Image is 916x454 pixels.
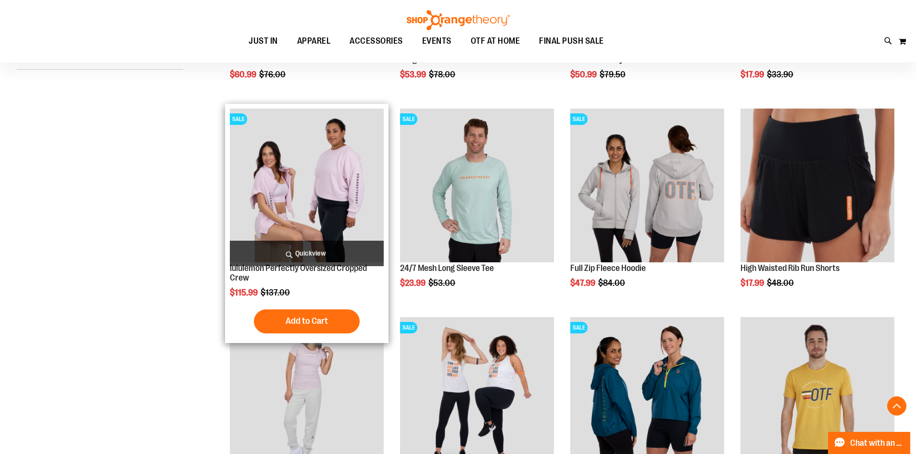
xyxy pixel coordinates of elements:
[400,263,494,273] a: 24/7 Mesh Long Sleeve Tee
[230,241,384,266] a: Quickview
[570,113,588,125] span: SALE
[767,70,795,79] span: $33.90
[736,104,899,312] div: product
[413,30,461,52] a: EVENTS
[297,30,331,52] span: APPAREL
[400,322,417,333] span: SALE
[230,113,247,125] span: SALE
[740,109,894,264] a: High Waisted Rib Run Shorts
[565,104,729,312] div: product
[828,432,911,454] button: Chat with an Expert
[529,30,614,52] a: FINAL PUSH SALE
[471,30,520,52] span: OTF AT HOME
[405,10,511,30] img: Shop Orangetheory
[428,278,457,288] span: $53.00
[225,104,389,343] div: product
[249,30,278,52] span: JUST IN
[230,109,384,262] img: lululemon Perfectly Oversized Cropped Crew
[570,70,598,79] span: $50.99
[400,109,554,264] a: Main Image of 1457095SALE
[740,278,765,288] span: $17.99
[570,109,724,262] img: Main Image of 1457091
[254,309,360,333] button: Add to Cart
[570,278,597,288] span: $47.99
[740,263,840,273] a: High Waisted Rib Run Shorts
[740,109,894,262] img: High Waisted Rib Run Shorts
[286,316,328,326] span: Add to Cart
[350,30,403,52] span: ACCESSORIES
[288,30,340,52] a: APPAREL
[400,278,427,288] span: $23.99
[400,109,554,262] img: Main Image of 1457095
[570,109,724,264] a: Main Image of 1457091SALE
[400,113,417,125] span: SALE
[570,263,646,273] a: Full Zip Fleece Hoodie
[230,70,258,79] span: $60.99
[259,70,287,79] span: $76.00
[570,322,588,333] span: SALE
[850,439,904,448] span: Chat with an Expert
[600,70,627,79] span: $79.50
[429,70,457,79] span: $78.00
[230,263,367,282] a: lululemon Perfectly Oversized Cropped Crew
[767,278,795,288] span: $48.00
[400,70,427,79] span: $53.99
[740,70,765,79] span: $17.99
[261,288,291,297] span: $137.00
[887,396,906,416] button: Back To Top
[230,109,384,264] a: lululemon Perfectly Oversized Cropped CrewSALE
[422,30,452,52] span: EVENTS
[239,30,288,52] a: JUST IN
[340,30,413,52] a: ACCESSORIES
[461,30,530,52] a: OTF AT HOME
[598,278,627,288] span: $84.00
[395,104,559,312] div: product
[230,288,259,297] span: $115.99
[539,30,604,52] span: FINAL PUSH SALE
